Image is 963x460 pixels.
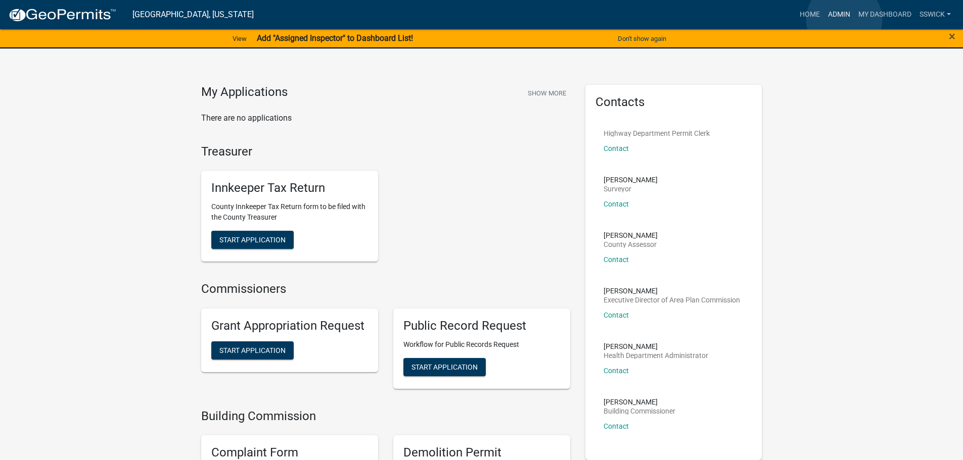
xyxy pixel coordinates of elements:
p: [PERSON_NAME] [604,176,658,183]
h5: Grant Appropriation Request [211,319,368,333]
h5: Contacts [595,95,752,110]
a: Admin [824,5,854,24]
p: [PERSON_NAME] [604,398,675,405]
p: Building Commissioner [604,407,675,415]
p: There are no applications [201,112,570,124]
span: Start Application [219,346,286,354]
a: sswick [915,5,955,24]
p: County Assessor [604,241,658,248]
button: Start Application [211,231,294,249]
a: Contact [604,200,629,208]
span: Start Application [219,236,286,244]
h5: Public Record Request [403,319,560,333]
p: County Innkeeper Tax Return form to be filed with the County Treasurer [211,201,368,223]
p: Workflow for Public Records Request [403,339,560,350]
a: My Dashboard [854,5,915,24]
h4: My Applications [201,85,288,100]
h4: Commissioners [201,282,570,296]
a: Contact [604,367,629,375]
a: Contact [604,311,629,319]
a: Contact [604,422,629,430]
button: Show More [524,85,570,101]
a: View [228,30,251,47]
p: Highway Department Permit Clerk [604,130,710,137]
strong: Add "Assigned Inspector" to Dashboard List! [257,33,413,43]
button: Start Application [211,341,294,360]
a: Contact [604,255,629,264]
a: [GEOGRAPHIC_DATA], [US_STATE] [132,6,254,23]
a: Home [796,5,824,24]
span: × [949,29,955,43]
button: Don't show again [614,30,670,47]
p: [PERSON_NAME] [604,232,658,239]
p: [PERSON_NAME] [604,343,708,350]
span: Start Application [411,363,478,371]
h5: Innkeeper Tax Return [211,181,368,195]
h5: Complaint Form [211,445,368,460]
p: Executive Director of Area Plan Commission [604,296,740,303]
h4: Building Commission [201,409,570,424]
button: Close [949,30,955,42]
button: Start Application [403,358,486,376]
a: Contact [604,144,629,152]
h4: Treasurer [201,144,570,159]
p: Surveyor [604,185,658,192]
h5: Demolition Permit [403,445,560,460]
p: [PERSON_NAME] [604,287,740,294]
p: Health Department Administrator [604,352,708,359]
